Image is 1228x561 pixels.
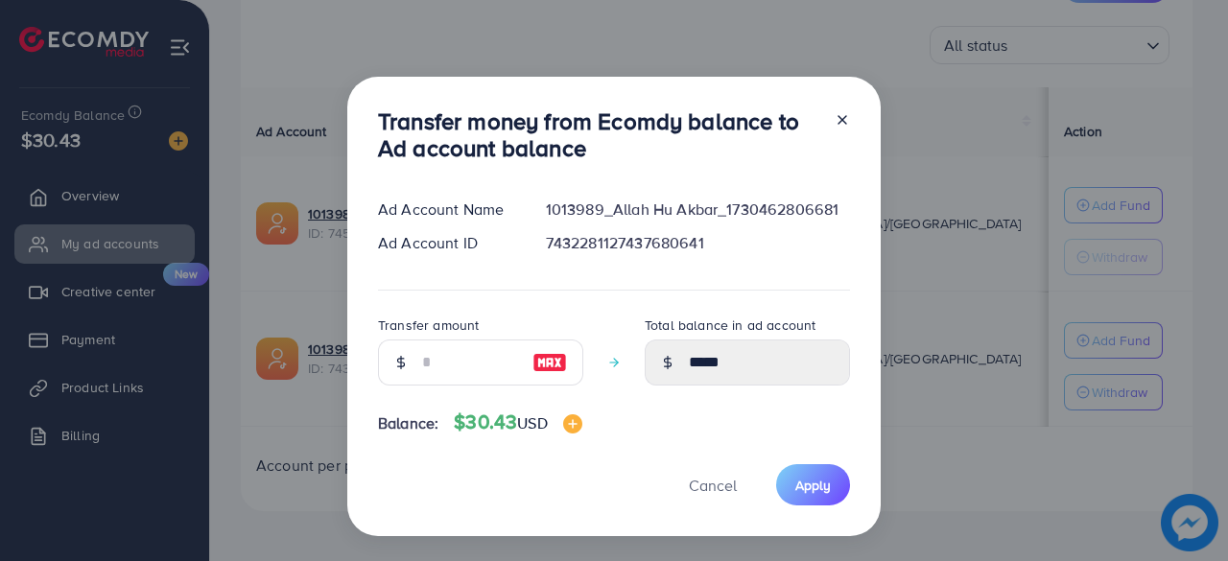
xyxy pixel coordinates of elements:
h3: Transfer money from Ecomdy balance to Ad account balance [378,107,819,163]
div: 1013989_Allah Hu Akbar_1730462806681 [531,199,865,221]
button: Cancel [665,464,761,505]
label: Total balance in ad account [645,316,815,335]
span: Balance: [378,412,438,434]
img: image [563,414,582,433]
span: USD [517,412,547,433]
div: Ad Account ID [363,232,531,254]
div: Ad Account Name [363,199,531,221]
img: image [532,351,567,374]
h4: $30.43 [454,410,581,434]
label: Transfer amount [378,316,479,335]
span: Apply [795,476,831,495]
span: Cancel [689,475,737,496]
button: Apply [776,464,850,505]
div: 7432281127437680641 [531,232,865,254]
